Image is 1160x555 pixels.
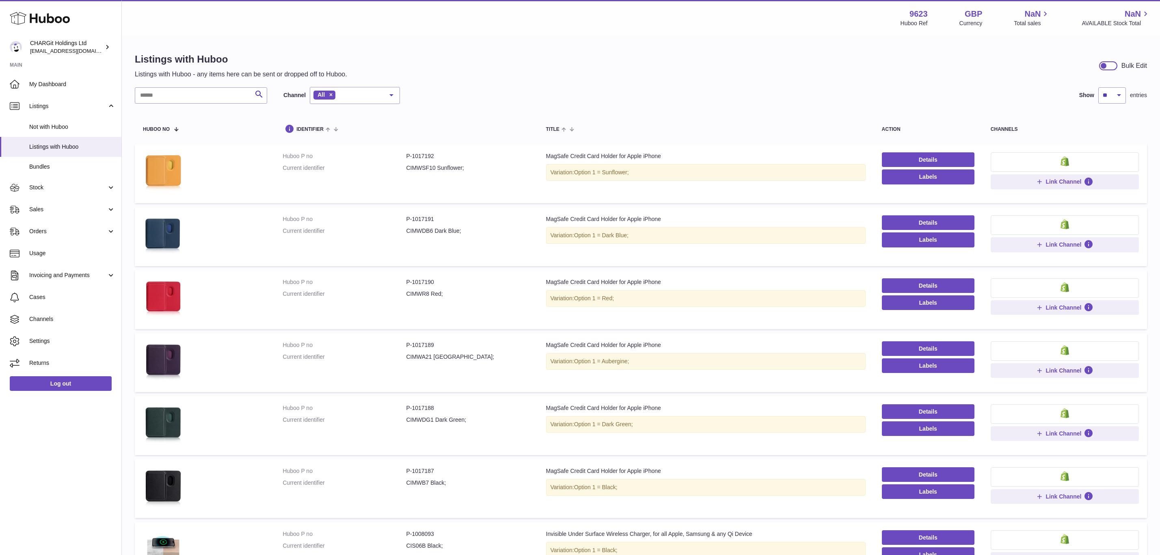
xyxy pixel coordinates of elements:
div: MagSafe Credit Card Holder for Apple iPhone [546,467,866,475]
div: CHARGit Holdings Ltd [30,39,103,55]
img: MagSafe Credit Card Holder for Apple iPhone [143,152,184,193]
dd: CIS06B Black; [406,542,529,550]
span: [EMAIL_ADDRESS][DOMAIN_NAME] [30,48,119,54]
a: NaN Total sales [1014,9,1050,27]
strong: 9623 [909,9,928,20]
span: identifier [296,127,324,132]
span: Sales [29,206,107,213]
span: Invoicing and Payments [29,271,107,279]
div: Currency [959,20,983,27]
img: MagSafe Credit Card Holder for Apple iPhone [143,278,184,319]
dt: Current identifier [283,479,406,487]
div: MagSafe Credit Card Holder for Apple iPhone [546,404,866,412]
img: MagSafe Credit Card Holder for Apple iPhone [143,215,184,256]
img: internalAdmin-9623@internal.huboo.com [10,41,22,53]
div: MagSafe Credit Card Holder for Apple iPhone [546,278,866,286]
span: Listings [29,102,107,110]
span: Usage [29,249,115,257]
span: Not with Huboo [29,123,115,131]
dt: Current identifier [283,542,406,550]
div: Huboo Ref [901,20,928,27]
span: title [546,127,559,132]
span: Option 1 = Dark Blue; [574,232,629,238]
strong: GBP [965,9,982,20]
dt: Current identifier [283,290,406,298]
button: Link Channel [991,300,1139,315]
p: Listings with Huboo - any items here can be sent or dropped off to Huboo. [135,70,347,79]
a: NaN AVAILABLE Stock Total [1082,9,1150,27]
div: action [882,127,974,132]
div: MagSafe Credit Card Holder for Apple iPhone [546,341,866,349]
button: Link Channel [991,174,1139,189]
span: All [318,91,325,98]
span: Listings with Huboo [29,143,115,151]
dt: Huboo P no [283,341,406,349]
dt: Huboo P no [283,215,406,223]
span: Link Channel [1046,493,1081,500]
img: shopify-small.png [1061,156,1069,166]
img: shopify-small.png [1061,408,1069,418]
span: Option 1 = Aubergine; [574,358,629,364]
span: My Dashboard [29,80,115,88]
dd: P-1008093 [406,530,529,538]
label: Channel [283,91,306,99]
dt: Huboo P no [283,278,406,286]
dt: Huboo P no [283,152,406,160]
button: Labels [882,358,974,373]
a: Details [882,530,974,545]
span: Returns [29,359,115,367]
div: Variation: [546,353,866,370]
span: Channels [29,315,115,323]
div: Variation: [546,479,866,496]
h1: Listings with Huboo [135,53,347,66]
button: Link Channel [991,489,1139,504]
span: Option 1 = Sunflower; [574,169,629,176]
div: Variation: [546,290,866,307]
button: Link Channel [991,363,1139,378]
button: Link Channel [991,426,1139,441]
dt: Huboo P no [283,404,406,412]
span: Orders [29,228,107,235]
span: Settings [29,337,115,345]
dd: CIMWA21 [GEOGRAPHIC_DATA]; [406,353,529,361]
span: entries [1130,91,1147,99]
dd: CIMWSF10 Sunflower; [406,164,529,172]
dd: CIMWB7 Black; [406,479,529,487]
dt: Huboo P no [283,467,406,475]
label: Show [1079,91,1094,99]
span: Link Channel [1046,430,1081,437]
span: Cases [29,293,115,301]
img: shopify-small.png [1061,219,1069,229]
img: shopify-small.png [1061,282,1069,292]
dt: Current identifier [283,164,406,172]
span: Link Channel [1046,178,1081,185]
a: Log out [10,376,112,391]
span: Bundles [29,163,115,171]
img: MagSafe Credit Card Holder for Apple iPhone [143,404,184,445]
span: Link Channel [1046,367,1081,374]
span: Huboo no [143,127,170,132]
a: Details [882,152,974,167]
dd: P-1017187 [406,467,529,475]
dd: CIMWDG1 Dark Green; [406,416,529,424]
dt: Current identifier [283,416,406,424]
a: Details [882,215,974,230]
button: Link Channel [991,237,1139,252]
a: Details [882,404,974,419]
img: MagSafe Credit Card Holder for Apple iPhone [143,467,184,508]
div: Invisible Under Surface Wireless Charger, for all Apple, Samsung & any Qi Device [546,530,866,538]
div: Variation: [546,227,866,244]
div: Variation: [546,416,866,433]
button: Labels [882,484,974,499]
a: Details [882,467,974,482]
button: Labels [882,232,974,247]
div: MagSafe Credit Card Holder for Apple iPhone [546,152,866,160]
dd: P-1017192 [406,152,529,160]
div: MagSafe Credit Card Holder for Apple iPhone [546,215,866,223]
a: Details [882,341,974,356]
span: NaN [1125,9,1141,20]
img: MagSafe Credit Card Holder for Apple iPhone [143,341,184,382]
dd: P-1017190 [406,278,529,286]
dt: Current identifier [283,353,406,361]
div: Variation: [546,164,866,181]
